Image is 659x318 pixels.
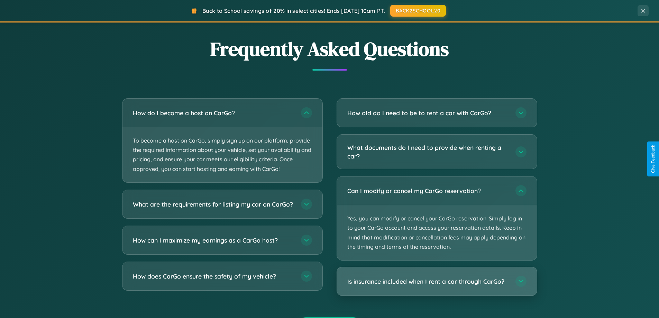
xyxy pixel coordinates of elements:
h3: How old do I need to be to rent a car with CarGo? [347,109,509,117]
h3: What are the requirements for listing my car on CarGo? [133,200,294,208]
p: To become a host on CarGo, simply sign up on our platform, provide the required information about... [122,127,322,182]
h3: How does CarGo ensure the safety of my vehicle? [133,272,294,280]
h3: Is insurance included when I rent a car through CarGo? [347,277,509,286]
span: Back to School savings of 20% in select cities! Ends [DATE] 10am PT. [202,7,385,14]
button: BACK2SCHOOL20 [390,5,446,17]
h3: How can I maximize my earnings as a CarGo host? [133,236,294,244]
div: Give Feedback [651,145,656,173]
h3: What documents do I need to provide when renting a car? [347,143,509,160]
p: Yes, you can modify or cancel your CarGo reservation. Simply log in to your CarGo account and acc... [337,205,537,260]
h2: Frequently Asked Questions [122,36,537,62]
h3: Can I modify or cancel my CarGo reservation? [347,187,509,195]
h3: How do I become a host on CarGo? [133,109,294,117]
